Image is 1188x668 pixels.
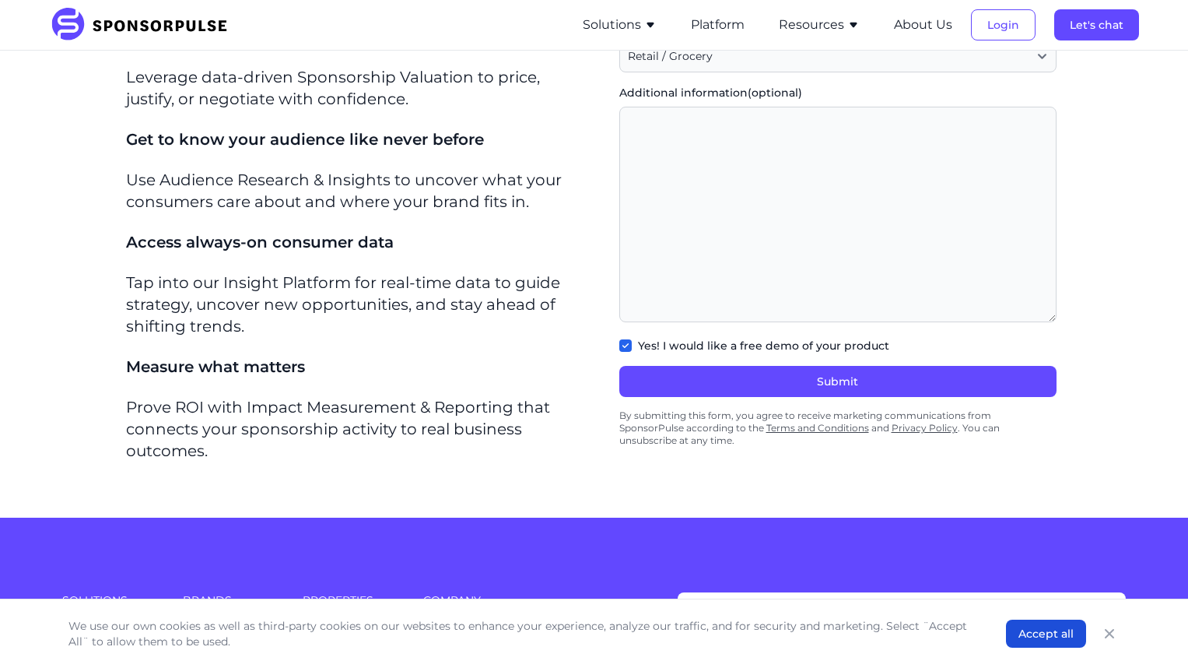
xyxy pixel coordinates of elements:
span: Properties [303,592,405,608]
a: Terms and Conditions [766,422,869,434]
a: About Us [894,18,952,32]
span: Solutions [62,592,164,608]
span: Measure what matters [126,357,305,376]
p: Use Audience Research & Insights to uncover what your consumers care about and where your brand f... [126,169,576,213]
span: Company [423,592,645,608]
span: Brands [183,592,285,608]
p: Prove ROI with Impact Measurement & Reporting that connects your sponsorship activity to real bus... [126,396,576,462]
button: Let's chat [1054,9,1139,40]
button: Platform [691,16,745,34]
a: Login [971,18,1036,32]
p: Tap into our Insight Platform for real-time data to guide strategy, uncover new opportunities, an... [126,272,576,337]
p: Leverage data-driven Sponsorship Valuation to price, justify, or negotiate with confidence. [126,66,576,110]
a: Platform [691,18,745,32]
button: Login [971,9,1036,40]
label: Yes! I would like a free demo of your product [638,338,889,353]
label: Additional information (optional) [619,85,1057,100]
div: By submitting this form, you agree to receive marketing communications from SponsorPulse accordin... [619,403,1057,453]
span: Get to know your audience like never before [126,130,484,149]
button: About Us [894,16,952,34]
button: Close [1099,623,1120,645]
span: Access always-on consumer data [126,233,394,251]
img: SponsorPulse [50,8,239,42]
button: Resources [779,16,860,34]
button: Accept all [1006,620,1086,648]
iframe: Chat Widget [1110,593,1188,668]
button: Submit [619,366,1057,397]
button: Solutions [583,16,657,34]
a: Privacy Policy [892,422,958,434]
p: We use our own cookies as well as third-party cookies on our websites to enhance your experience,... [68,618,975,649]
a: Let's chat [1054,18,1139,32]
